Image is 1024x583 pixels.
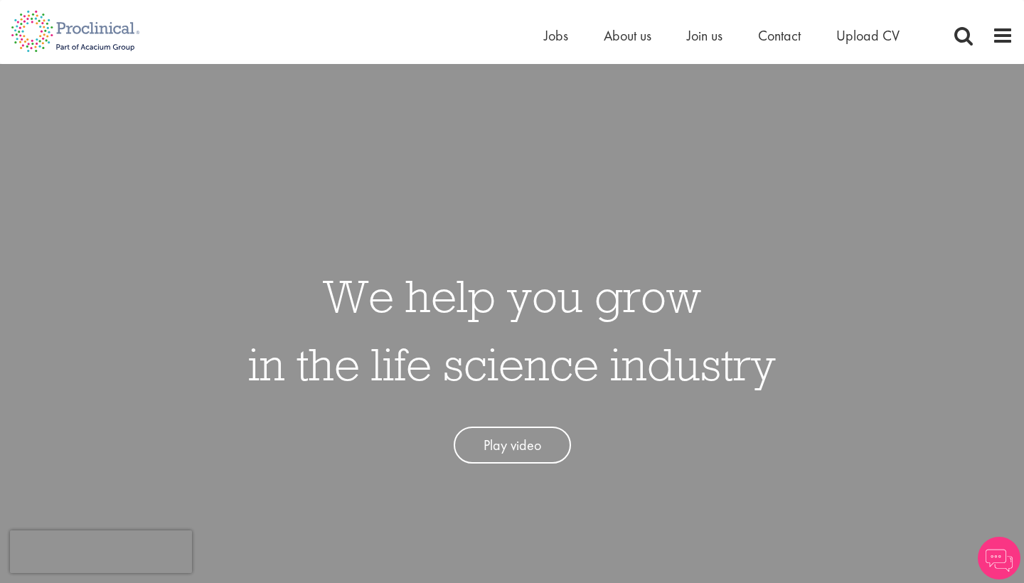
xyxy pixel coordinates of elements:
[836,26,900,45] a: Upload CV
[687,26,722,45] a: Join us
[454,427,571,464] a: Play video
[758,26,801,45] a: Contact
[248,262,776,398] h1: We help you grow in the life science industry
[544,26,568,45] a: Jobs
[978,537,1020,579] img: Chatbot
[604,26,651,45] a: About us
